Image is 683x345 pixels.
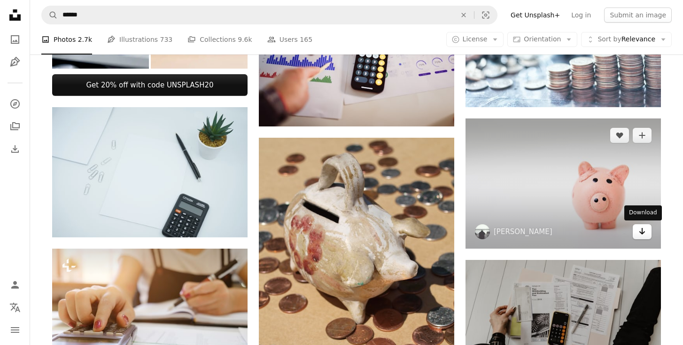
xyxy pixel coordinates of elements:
img: pink pig figurine on white surface [466,118,661,249]
a: Explore [6,94,24,113]
a: Get 20% off with code UNSPLASH20 [52,74,248,96]
span: Orientation [524,35,561,43]
span: 9.6k [238,34,252,45]
a: Log in [566,8,597,23]
span: 165 [300,34,312,45]
a: black calculator beside black pen on white printer paper [52,168,248,176]
img: Go to Fabian Blank's profile [475,224,490,239]
button: Like [610,128,629,143]
a: Download [633,224,652,239]
a: Illustrations [6,53,24,71]
button: Visual search [474,6,497,24]
a: Female calculate finance data with cropped shot on calculator. [52,309,248,318]
span: Sort by [598,35,621,43]
a: Collections 9.6k [187,24,252,55]
span: 733 [160,34,173,45]
a: Photos [6,30,24,49]
a: Collections [6,117,24,136]
span: Relevance [598,35,655,44]
button: Submit an image [604,8,672,23]
form: Find visuals sitewide [41,6,497,24]
button: Orientation [507,32,577,47]
a: [PERSON_NAME] [494,227,552,236]
button: Language [6,298,24,317]
a: a calculator sitting on top of a table next to a laptop [259,56,454,65]
button: Search Unsplash [42,6,58,24]
a: Users 165 [267,24,312,55]
a: person holding paper near pen and calculator [466,312,661,320]
button: Sort byRelevance [581,32,672,47]
a: Get Unsplash+ [505,8,566,23]
a: Log in / Sign up [6,275,24,294]
button: Clear [453,6,474,24]
button: Menu [6,321,24,339]
a: Home — Unsplash [6,6,24,26]
img: black calculator beside black pen on white printer paper [52,107,248,237]
button: License [446,32,504,47]
button: Add to Collection [633,128,652,143]
a: pink pig figurine on white surface [466,179,661,188]
a: Illustrations 733 [107,24,172,55]
div: Download [624,205,662,220]
span: License [463,35,488,43]
a: Download History [6,140,24,158]
a: coin bank [259,264,454,272]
